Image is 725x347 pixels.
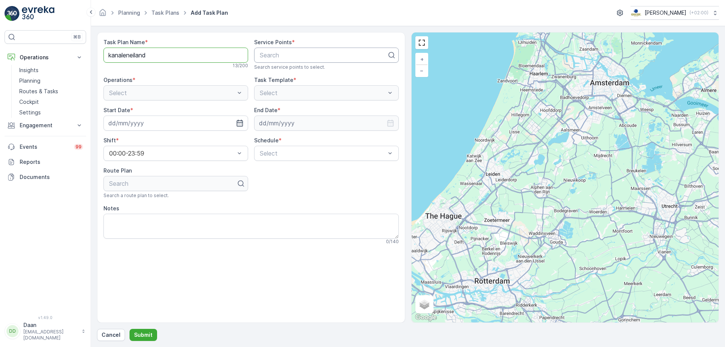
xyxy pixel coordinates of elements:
p: Operations [20,54,71,61]
span: Add Task Plan [189,9,230,17]
a: Insights [16,65,86,76]
a: Planning [16,76,86,86]
a: Routes & Tasks [16,86,86,97]
label: Task Plan Name [103,39,145,45]
p: Cockpit [19,98,39,106]
a: Events99 [5,139,86,154]
p: ⌘B [73,34,81,40]
input: dd/mm/yyyy [103,116,248,131]
button: Submit [130,329,157,341]
label: Service Points [254,39,292,45]
p: Engagement [20,122,71,129]
a: Cockpit [16,97,86,107]
a: Homepage [99,11,107,18]
p: Routes & Tasks [19,88,58,95]
p: ( +02:00 ) [690,10,708,16]
p: Select [260,149,386,158]
img: logo [5,6,20,21]
p: 0 / 140 [386,239,399,245]
p: [PERSON_NAME] [645,9,686,17]
a: Zoom Out [416,65,427,76]
button: DDDaan[EMAIL_ADDRESS][DOMAIN_NAME] [5,321,86,341]
img: logo_light-DOdMpM7g.png [22,6,54,21]
span: Search service points to select. [254,64,325,70]
label: Shift [103,137,116,143]
span: Search a route plan to select. [103,193,169,199]
p: Insights [19,66,39,74]
p: Reports [20,158,83,166]
a: Task Plans [151,9,179,16]
label: Route Plan [103,167,132,174]
p: 99 [76,144,82,150]
p: Documents [20,173,83,181]
a: Reports [5,154,86,170]
label: Operations [103,77,133,83]
span: + [420,56,424,62]
a: Zoom In [416,54,427,65]
img: Google [413,313,438,322]
label: Start Date [103,107,130,113]
p: Planning [19,77,40,85]
label: Notes [103,205,119,211]
a: Planning [118,9,140,16]
p: 13 / 200 [233,63,248,69]
p: Search [260,51,387,60]
img: basis-logo_rgb2x.png [631,9,642,17]
a: View Fullscreen [416,37,427,48]
a: Open this area in Google Maps (opens a new window) [413,313,438,322]
input: dd/mm/yyyy [254,116,399,131]
p: Daan [23,321,78,329]
button: Cancel [97,329,125,341]
button: Operations [5,50,86,65]
a: Documents [5,170,86,185]
a: Settings [16,107,86,118]
p: Settings [19,109,41,116]
a: Layers [416,296,433,313]
p: Submit [134,331,153,339]
span: − [420,67,424,74]
div: DD [6,325,19,337]
button: Engagement [5,118,86,133]
label: Task Template [254,77,293,83]
p: [EMAIL_ADDRESS][DOMAIN_NAME] [23,329,78,341]
p: Cancel [102,331,120,339]
label: End Date [254,107,278,113]
button: [PERSON_NAME](+02:00) [631,6,719,20]
label: Schedule [254,137,279,143]
span: v 1.49.0 [5,315,86,320]
p: Events [20,143,69,151]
